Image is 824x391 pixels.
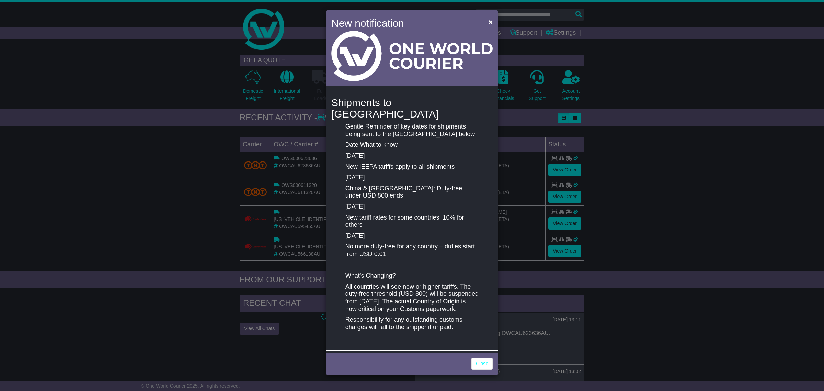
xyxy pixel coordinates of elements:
p: No more duty-free for any country – duties start from USD 0.01 [345,243,479,258]
p: [DATE] [345,203,479,211]
img: Light [331,31,493,81]
p: Date What to know [345,141,479,149]
p: New tariff rates for some countries; 10% for others [345,214,479,229]
p: What’s Changing? [345,272,479,280]
button: Close [485,15,496,29]
p: [DATE] [345,152,479,160]
p: China & [GEOGRAPHIC_DATA]: Duty-free under USD 800 ends [345,185,479,200]
p: [DATE] [345,232,479,240]
a: Close [471,358,493,370]
p: Gentle Reminder of key dates for shipments being sent to the [GEOGRAPHIC_DATA] below [345,123,479,138]
p: Responsibility for any outstanding customs charges will fall to the shipper if unpaid. [345,316,479,331]
p: All countries will see new or higher tariffs. The duty-free threshold (USD 800) will be suspended... [345,283,479,313]
p: [DATE] [345,174,479,181]
span: × [489,18,493,26]
p: New IEEPA tariffs apply to all shipments [345,163,479,171]
h4: Shipments to [GEOGRAPHIC_DATA] [331,97,493,120]
h4: New notification [331,15,479,31]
